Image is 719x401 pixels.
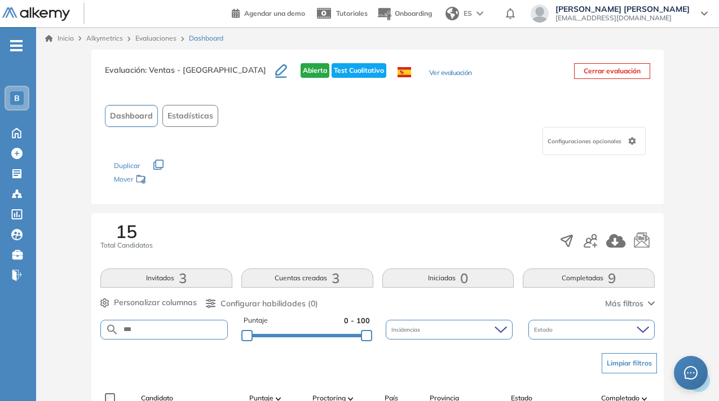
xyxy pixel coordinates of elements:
[336,9,368,17] span: Tutoriales
[301,63,329,78] span: Abierta
[45,33,74,43] a: Inicio
[391,325,422,334] span: Incidencias
[244,9,305,17] span: Agendar una demo
[114,170,227,191] div: Mover
[548,137,624,146] span: Configuraciones opcionales
[206,298,318,310] button: Configurar habilidades (0)
[2,7,70,21] img: Logo
[114,161,140,170] span: Duplicar
[429,68,472,80] button: Ver evaluación
[100,268,232,288] button: Invitados3
[100,240,153,250] span: Total Candidatos
[189,33,223,43] span: Dashboard
[162,105,218,127] button: Estadísticas
[382,268,514,288] button: Iniciadas0
[377,2,432,26] button: Onboarding
[395,9,432,17] span: Onboarding
[86,34,123,42] span: Alkymetrics
[167,110,213,122] span: Estadísticas
[523,268,655,288] button: Completadas9
[145,65,266,75] span: : Ventas - [GEOGRAPHIC_DATA]
[10,45,23,47] i: -
[398,67,411,77] img: ESP
[135,34,177,42] a: Evaluaciones
[332,63,386,78] span: Test Cualitativo
[244,315,268,326] span: Puntaje
[220,298,318,310] span: Configurar habilidades (0)
[344,315,370,326] span: 0 - 100
[555,14,690,23] span: [EMAIL_ADDRESS][DOMAIN_NAME]
[542,127,646,155] div: Configuraciones opcionales
[464,8,472,19] span: ES
[110,110,153,122] span: Dashboard
[276,397,281,400] img: [missing "en.ARROW_ALT" translation]
[574,63,650,79] button: Cerrar evaluación
[528,320,655,340] div: Estado
[642,397,647,400] img: [missing "en.ARROW_ALT" translation]
[105,105,158,127] button: Dashboard
[555,5,690,14] span: [PERSON_NAME] [PERSON_NAME]
[232,6,305,19] a: Agendar una demo
[100,297,197,309] button: Personalizar columnas
[14,94,20,103] span: B
[386,320,513,340] div: Incidencias
[477,11,483,16] img: arrow
[445,7,459,20] img: world
[105,323,119,337] img: SEARCH_ALT
[348,397,354,400] img: [missing "en.ARROW_ALT" translation]
[534,325,555,334] span: Estado
[602,353,657,373] button: Limpiar filtros
[105,63,275,87] h3: Evaluación
[241,268,373,288] button: Cuentas creadas3
[605,298,655,310] button: Más filtros
[605,298,643,310] span: Más filtros
[684,366,698,380] span: message
[114,297,197,309] span: Personalizar columnas
[116,222,137,240] span: 15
